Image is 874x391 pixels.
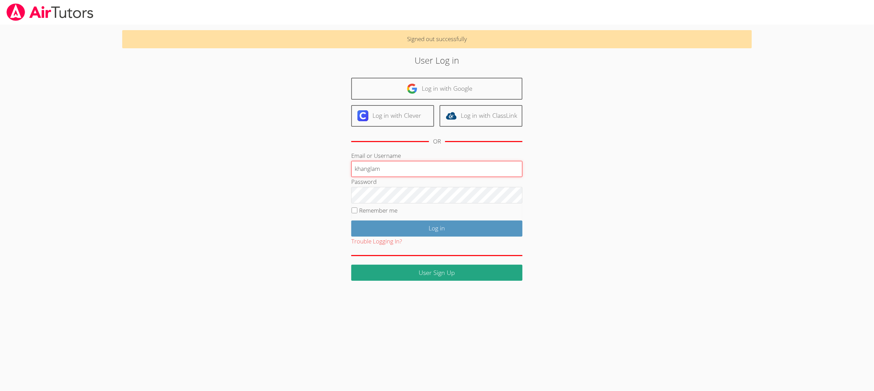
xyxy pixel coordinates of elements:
input: Log in [351,220,522,237]
label: Remember me [359,206,398,214]
a: Log in with Google [351,78,522,99]
img: google-logo-50288ca7cdecda66e5e0955fdab243c47b7ad437acaf1139b6f446037453330a.svg [407,83,418,94]
label: Email or Username [351,152,401,160]
img: clever-logo-6eab21bc6e7a338710f1a6ff85c0baf02591cd810cc4098c63d3a4b26e2feb20.svg [357,110,368,121]
img: classlink-logo-d6bb404cc1216ec64c9a2012d9dc4662098be43eaf13dc465df04b49fa7ab582.svg [446,110,457,121]
h2: User Log in [201,54,673,67]
button: Trouble Logging In? [351,237,402,247]
div: OR [433,137,441,147]
a: User Sign Up [351,265,522,281]
img: airtutors_banner-c4298cdbf04f3fff15de1276eac7730deb9818008684d7c2e4769d2f7ddbe033.png [6,3,94,21]
label: Password [351,178,377,186]
p: Signed out successfully [122,30,751,48]
a: Log in with Clever [351,105,434,127]
a: Log in with ClassLink [440,105,522,127]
